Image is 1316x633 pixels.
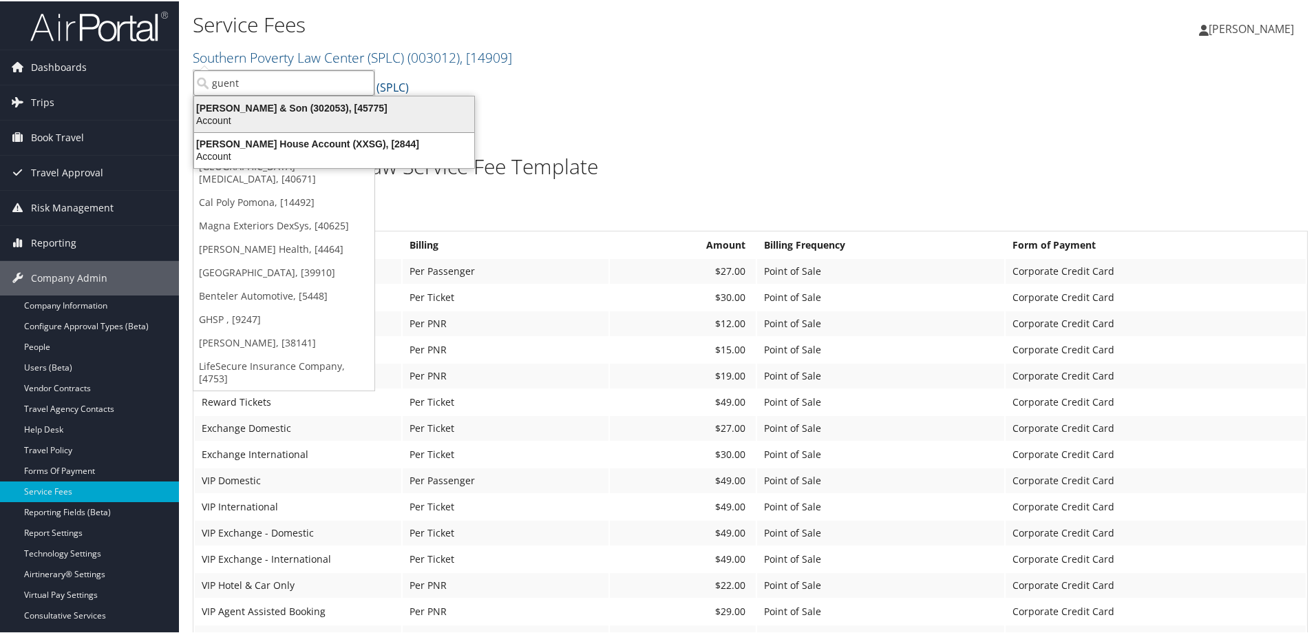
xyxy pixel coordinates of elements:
[757,388,1004,413] td: Point of Sale
[610,415,756,439] td: $27.00
[460,47,512,65] span: , [ 14909 ]
[610,598,756,623] td: $29.00
[1006,467,1306,492] td: Corporate Credit Card
[193,151,1308,180] h1: Southern Poverty Law Service Fee Template
[757,572,1004,596] td: Point of Sale
[610,441,756,466] td: $30.00
[403,284,608,309] td: Per Ticket
[193,236,374,260] a: [PERSON_NAME] Health, [4464]
[403,572,608,596] td: Per PNR
[193,353,374,389] a: LifeSecure Insurance Company, [4753]
[193,47,512,65] a: Southern Poverty Law Center (SPLC)
[757,362,1004,387] td: Point of Sale
[757,441,1004,466] td: Point of Sale
[403,493,608,518] td: Per Ticket
[1006,336,1306,361] td: Corporate Credit Card
[610,362,756,387] td: $19.00
[193,260,374,283] a: [GEOGRAPHIC_DATA], [39910]
[1006,362,1306,387] td: Corporate Credit Card
[193,205,1308,224] h3: Full Service Agent
[757,258,1004,282] td: Point of Sale
[610,336,756,361] td: $15.00
[1199,7,1308,48] a: [PERSON_NAME]
[610,572,756,596] td: $22.00
[186,113,482,125] div: Account
[1006,415,1306,439] td: Corporate Credit Card
[195,388,401,413] td: Reward Tickets
[407,47,460,65] span: ( 003012 )
[403,362,608,387] td: Per PNR
[610,284,756,309] td: $30.00
[610,546,756,570] td: $49.00
[195,598,401,623] td: VIP Agent Assisted Booking
[1006,598,1306,623] td: Corporate Credit Card
[31,225,76,259] span: Reporting
[757,598,1004,623] td: Point of Sale
[403,546,608,570] td: Per Ticket
[31,154,103,189] span: Travel Approval
[403,598,608,623] td: Per PNR
[610,519,756,544] td: $49.00
[195,493,401,518] td: VIP International
[193,213,374,236] a: Magna Exteriors DexSys, [40625]
[403,336,608,361] td: Per PNR
[403,310,608,335] td: Per PNR
[195,572,401,596] td: VIP Hotel & Car Only
[1006,284,1306,309] td: Corporate Credit Card
[1006,388,1306,413] td: Corporate Credit Card
[610,258,756,282] td: $27.00
[1209,20,1294,35] span: [PERSON_NAME]
[1006,258,1306,282] td: Corporate Credit Card
[193,69,374,94] input: Search Accounts
[403,519,608,544] td: Per Ticket
[193,330,374,353] a: [PERSON_NAME], [38141]
[757,310,1004,335] td: Point of Sale
[193,189,374,213] a: Cal Poly Pomona, [14492]
[757,336,1004,361] td: Point of Sale
[1006,572,1306,596] td: Corporate Credit Card
[186,149,482,161] div: Account
[757,284,1004,309] td: Point of Sale
[31,84,54,118] span: Trips
[31,260,107,294] span: Company Admin
[757,546,1004,570] td: Point of Sale
[30,9,168,41] img: airportal-logo.png
[193,9,936,38] h1: Service Fees
[757,415,1004,439] td: Point of Sale
[403,415,608,439] td: Per Ticket
[610,231,756,256] th: Amount
[195,546,401,570] td: VIP Exchange - International
[610,467,756,492] td: $49.00
[193,307,374,330] a: GHSP , [9247]
[195,467,401,492] td: VIP Domestic
[757,519,1004,544] td: Point of Sale
[610,493,756,518] td: $49.00
[757,231,1004,256] th: Billing Frequency
[403,258,608,282] td: Per Passenger
[1006,493,1306,518] td: Corporate Credit Card
[403,467,608,492] td: Per Passenger
[1006,441,1306,466] td: Corporate Credit Card
[193,283,374,307] a: Benteler Automotive, [5448]
[610,310,756,335] td: $12.00
[610,388,756,413] td: $49.00
[403,388,608,413] td: Per Ticket
[1006,546,1306,570] td: Corporate Credit Card
[1006,231,1306,256] th: Form of Payment
[31,49,87,83] span: Dashboards
[195,415,401,439] td: Exchange Domestic
[1006,519,1306,544] td: Corporate Credit Card
[31,189,114,224] span: Risk Management
[31,119,84,154] span: Book Travel
[757,467,1004,492] td: Point of Sale
[403,441,608,466] td: Per Ticket
[757,493,1004,518] td: Point of Sale
[195,519,401,544] td: VIP Exchange - Domestic
[403,231,608,256] th: Billing
[1006,310,1306,335] td: Corporate Credit Card
[186,136,482,149] div: [PERSON_NAME] House Account (XXSG), [2844]
[195,441,401,466] td: Exchange International
[186,101,482,113] div: [PERSON_NAME] & Son (302053), [45775]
